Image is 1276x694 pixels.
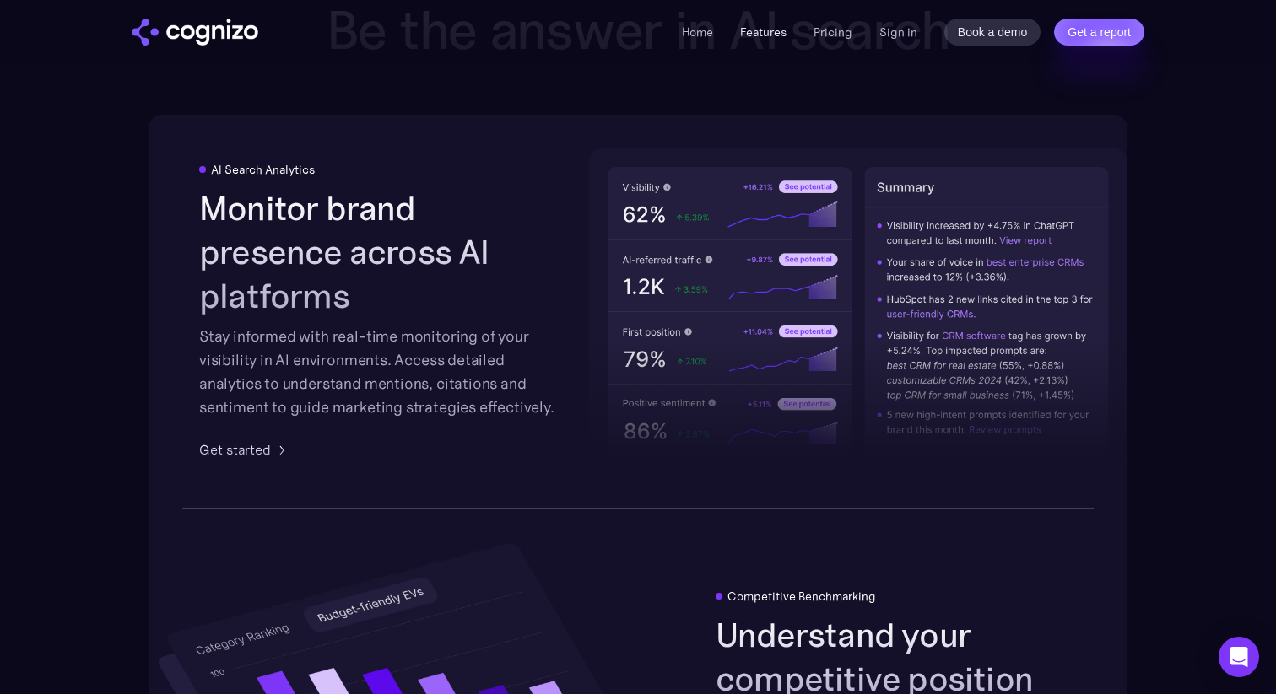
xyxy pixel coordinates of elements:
[740,24,787,40] a: Features
[199,325,560,419] div: Stay informed with real-time monitoring of your visibility in AI environments. Access detailed an...
[1219,637,1259,677] div: Open Intercom Messenger
[199,186,560,318] h2: Monitor brand presence across AI platforms
[814,24,852,40] a: Pricing
[199,439,271,460] div: Get started
[199,439,291,460] a: Get started
[1054,19,1144,46] a: Get a report
[211,163,315,176] div: AI Search Analytics
[944,19,1041,46] a: Book a demo
[727,589,876,603] div: Competitive Benchmarking
[132,19,258,46] img: cognizo logo
[132,19,258,46] a: home
[682,24,713,40] a: Home
[589,148,1127,475] img: AI visibility metrics performance insights
[879,22,917,42] a: Sign in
